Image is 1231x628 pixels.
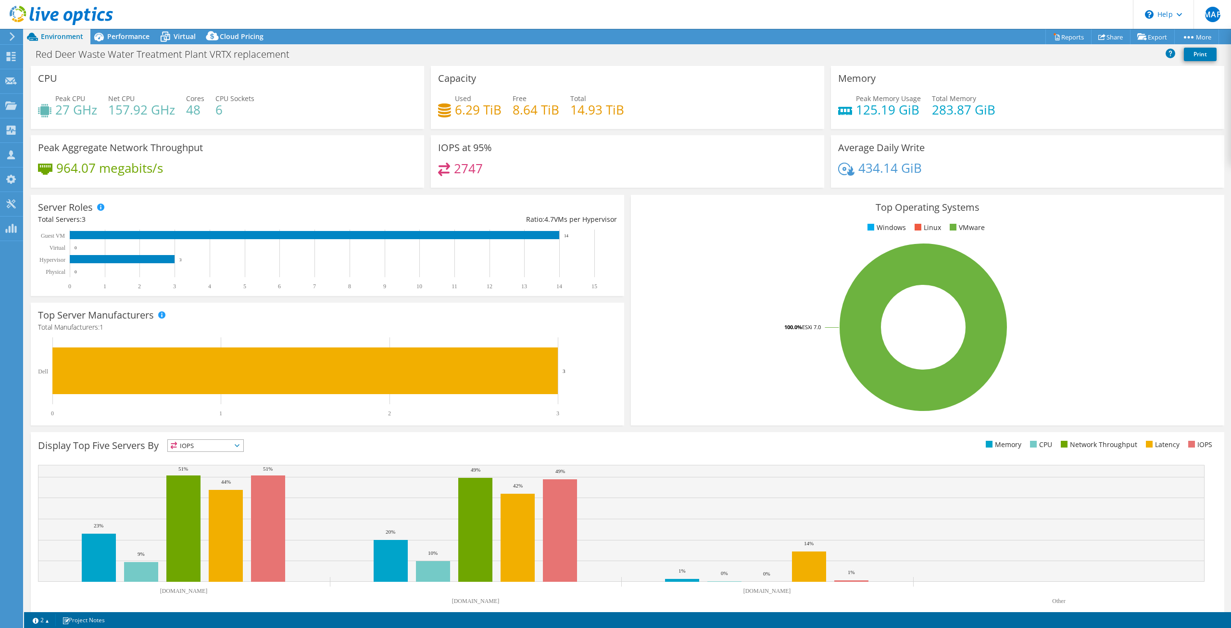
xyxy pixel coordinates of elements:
li: Latency [1143,439,1180,450]
text: 1% [678,568,686,574]
text: 0 [75,245,77,250]
text: 3 [556,410,559,417]
tspan: 100.0% [784,323,802,331]
span: Peak Memory Usage [856,94,921,103]
h3: Peak Aggregate Network Throughput [38,142,203,153]
a: Share [1091,29,1131,44]
div: Ratio: VMs per Hypervisor [327,214,617,225]
text: 10% [428,550,438,556]
text: 14% [804,540,814,546]
li: IOPS [1186,439,1212,450]
span: MAP [1205,7,1220,22]
span: Net CPU [108,94,135,103]
h4: 27 GHz [55,104,97,115]
span: Virtual [174,32,196,41]
h3: Top Operating Systems [638,202,1217,213]
a: 2 [26,614,56,626]
a: Export [1130,29,1175,44]
text: 15 [591,283,597,290]
text: 20% [386,529,395,535]
text: [DOMAIN_NAME] [743,588,791,594]
span: 1 [100,322,103,332]
text: 9% [138,551,145,557]
span: Peak CPU [55,94,85,103]
text: 3 [563,368,565,374]
h3: IOPS at 95% [438,142,492,153]
text: 23% [94,523,103,528]
div: Total Servers: [38,214,327,225]
text: 1 [103,283,106,290]
text: 6 [278,283,281,290]
text: 14 [556,283,562,290]
span: CPU Sockets [215,94,254,103]
text: 9 [383,283,386,290]
li: Linux [912,222,941,233]
text: 8 [348,283,351,290]
h3: CPU [38,73,57,84]
text: Guest VM [41,232,65,239]
text: 0 [75,269,77,274]
h3: Memory [838,73,876,84]
span: Total [570,94,586,103]
text: 1 [219,410,222,417]
h3: Server Roles [38,202,93,213]
a: More [1174,29,1219,44]
span: 3 [82,215,86,224]
text: 10 [416,283,422,290]
span: Environment [41,32,83,41]
a: Print [1184,48,1217,61]
text: 49% [471,467,480,473]
text: 3 [179,257,182,262]
span: Cloud Pricing [220,32,264,41]
text: 1% [848,569,855,575]
h4: 14.93 TiB [570,104,624,115]
text: 0% [763,571,770,577]
span: Performance [107,32,150,41]
a: Project Notes [55,614,112,626]
li: Windows [865,222,906,233]
text: 44% [221,479,231,485]
span: Total Memory [932,94,976,103]
text: 2 [138,283,141,290]
text: 4 [208,283,211,290]
text: Other [1052,598,1065,604]
text: 3 [173,283,176,290]
text: 49% [555,468,565,474]
text: 13 [521,283,527,290]
h3: Top Server Manufacturers [38,310,154,320]
text: 2 [388,410,391,417]
h4: 6.29 TiB [455,104,502,115]
li: VMware [947,222,985,233]
text: 51% [178,466,188,472]
text: 11 [452,283,457,290]
span: Free [513,94,527,103]
li: Memory [983,439,1021,450]
h4: 157.92 GHz [108,104,175,115]
text: [DOMAIN_NAME] [160,588,208,594]
span: Cores [186,94,204,103]
a: Reports [1045,29,1092,44]
text: 7 [313,283,316,290]
h4: 434.14 GiB [858,163,922,173]
li: CPU [1028,439,1052,450]
svg: \n [1145,10,1154,19]
h4: 2747 [454,163,483,174]
h4: 48 [186,104,204,115]
h4: 125.19 GiB [856,104,921,115]
span: IOPS [168,440,243,451]
h1: Red Deer Waste Water Treatment Plant VRTX replacement [31,49,304,60]
text: [DOMAIN_NAME] [452,598,500,604]
h4: 283.87 GiB [932,104,995,115]
text: 5 [243,283,246,290]
text: Virtual [50,244,66,251]
span: Used [455,94,471,103]
text: Physical [46,269,65,275]
text: Dell [38,368,48,375]
span: 4.7 [544,215,554,224]
h4: 6 [215,104,254,115]
text: 0 [68,283,71,290]
text: 42% [513,483,523,488]
text: 12 [487,283,492,290]
tspan: ESXi 7.0 [802,323,821,331]
h3: Capacity [438,73,476,84]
